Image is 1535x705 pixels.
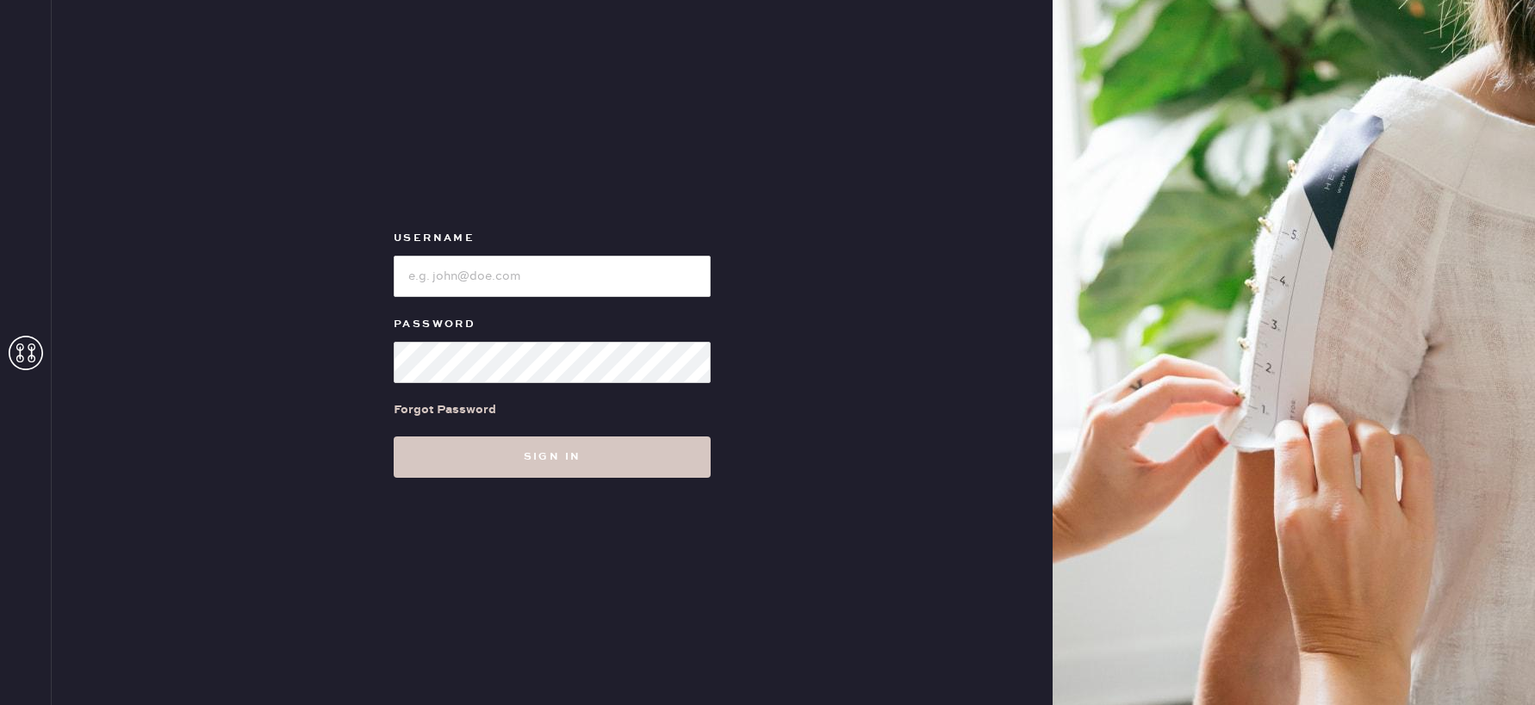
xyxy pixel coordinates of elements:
a: Forgot Password [394,383,496,436]
div: Forgot Password [394,400,496,419]
label: Username [394,228,711,249]
button: Sign in [394,436,711,478]
label: Password [394,314,711,335]
input: e.g. john@doe.com [394,256,711,297]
